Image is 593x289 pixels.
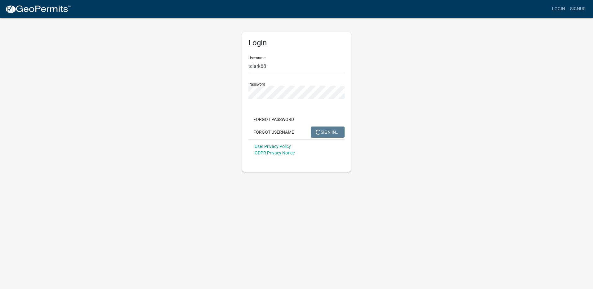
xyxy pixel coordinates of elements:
[550,3,568,15] a: Login
[311,127,345,138] button: SIGN IN...
[248,38,345,47] h5: Login
[316,129,340,134] span: SIGN IN...
[248,114,299,125] button: Forgot Password
[255,150,295,155] a: GDPR Privacy Notice
[568,3,588,15] a: Signup
[248,127,299,138] button: Forgot Username
[255,144,291,149] a: User Privacy Policy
